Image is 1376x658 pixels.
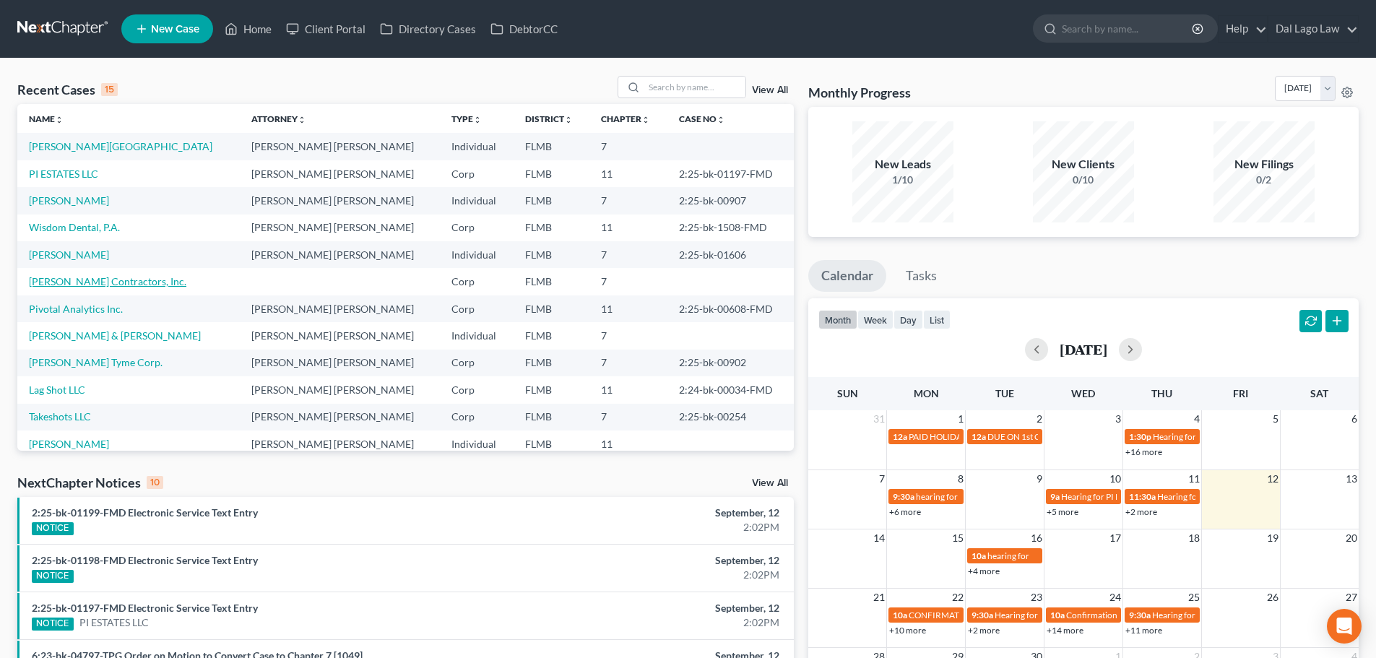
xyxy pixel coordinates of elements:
[540,615,779,630] div: 2:02PM
[298,116,306,124] i: unfold_more
[1071,387,1095,399] span: Wed
[240,350,440,376] td: [PERSON_NAME] [PERSON_NAME]
[525,113,573,124] a: Districtunfold_more
[29,303,123,315] a: Pivotal Analytics Inc.
[893,610,907,620] span: 10a
[589,215,667,241] td: 11
[589,376,667,403] td: 11
[29,248,109,261] a: [PERSON_NAME]
[1033,156,1134,173] div: New Clients
[667,160,794,187] td: 2:25-bk-01197-FMD
[1310,387,1328,399] span: Sat
[29,221,120,233] a: Wisdom Dental, P.A.
[972,550,986,561] span: 10a
[872,410,886,428] span: 31
[147,476,163,489] div: 10
[540,506,779,520] div: September, 12
[514,268,590,295] td: FLMB
[217,16,279,42] a: Home
[667,376,794,403] td: 2:24-bk-00034-FMD
[29,410,91,423] a: Takeshots LLC
[564,116,573,124] i: unfold_more
[17,474,163,491] div: NextChapter Notices
[279,16,373,42] a: Client Portal
[679,113,725,124] a: Case Nounfold_more
[514,295,590,322] td: FLMB
[1108,529,1122,547] span: 17
[589,133,667,160] td: 7
[1265,470,1280,488] span: 12
[240,241,440,268] td: [PERSON_NAME] [PERSON_NAME]
[55,116,64,124] i: unfold_more
[1050,610,1065,620] span: 10a
[956,410,965,428] span: 1
[1062,15,1194,42] input: Search by name...
[641,116,650,124] i: unfold_more
[752,85,788,95] a: View All
[889,625,926,636] a: +10 more
[29,275,186,287] a: [PERSON_NAME] Contractors, Inc.
[514,376,590,403] td: FLMB
[589,322,667,349] td: 7
[1350,410,1359,428] span: 6
[29,168,98,180] a: PI ESTATES LLC
[968,566,1000,576] a: +4 more
[440,295,513,322] td: Corp
[589,430,667,457] td: 11
[667,215,794,241] td: 2:25-bk-1508-FMD
[79,615,149,630] a: PI ESTATES LLC
[1151,387,1172,399] span: Thu
[995,387,1014,399] span: Tue
[589,187,667,214] td: 7
[1050,491,1060,502] span: 9a
[1035,410,1044,428] span: 2
[29,356,163,368] a: [PERSON_NAME] Tyme Corp.
[893,260,950,292] a: Tasks
[909,431,1000,442] span: PAID HOLIDAY - [DATE]
[1271,410,1280,428] span: 5
[1029,529,1044,547] span: 16
[1114,410,1122,428] span: 3
[1265,529,1280,547] span: 19
[916,491,958,502] span: hearing for
[1213,156,1315,173] div: New Filings
[818,310,857,329] button: month
[240,430,440,457] td: [PERSON_NAME] [PERSON_NAME]
[1125,446,1162,457] a: +16 more
[1047,625,1083,636] a: +14 more
[601,113,650,124] a: Chapterunfold_more
[589,241,667,268] td: 7
[914,387,939,399] span: Mon
[540,520,779,534] div: 2:02PM
[1108,589,1122,606] span: 24
[1035,470,1044,488] span: 9
[837,387,858,399] span: Sun
[995,610,1038,620] span: Hearing for
[951,529,965,547] span: 15
[514,430,590,457] td: FLMB
[808,260,886,292] a: Calendar
[29,140,212,152] a: [PERSON_NAME][GEOGRAPHIC_DATA]
[717,116,725,124] i: unfold_more
[1219,16,1267,42] a: Help
[29,329,201,342] a: [PERSON_NAME] & [PERSON_NAME]
[589,295,667,322] td: 11
[514,187,590,214] td: FLMB
[29,438,109,450] a: [PERSON_NAME]
[1125,506,1157,517] a: +2 more
[32,506,258,519] a: 2:25-bk-01199-FMD Electronic Service Text Entry
[29,113,64,124] a: Nameunfold_more
[440,160,513,187] td: Corp
[968,625,1000,636] a: +2 more
[440,268,513,295] td: Corp
[1268,16,1358,42] a: Dal Lago Law
[440,133,513,160] td: Individual
[440,215,513,241] td: Corp
[251,113,306,124] a: Attorneyunfold_more
[893,310,923,329] button: day
[32,570,74,583] div: NOTICE
[1061,491,1164,502] span: Hearing for PI ESTATES LLC
[893,431,907,442] span: 12a
[667,241,794,268] td: 2:25-bk-01606
[17,81,118,98] div: Recent Cases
